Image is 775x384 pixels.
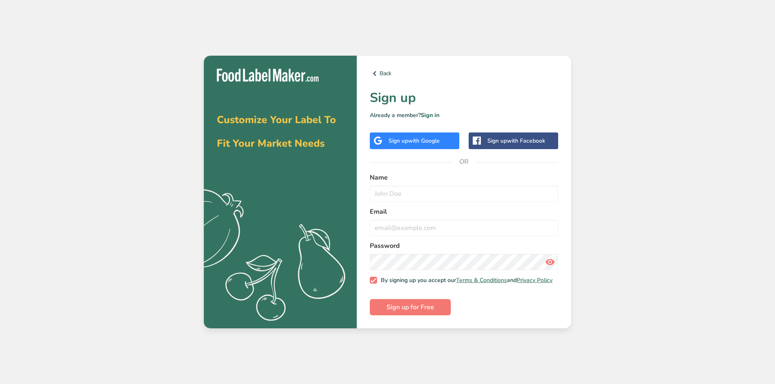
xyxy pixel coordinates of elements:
[370,69,558,78] a: Back
[370,207,558,217] label: Email
[217,113,336,150] span: Customize Your Label To Fit Your Market Needs
[517,276,552,284] a: Privacy Policy
[487,137,545,145] div: Sign up
[217,69,319,82] img: Food Label Maker
[507,137,545,145] span: with Facebook
[370,241,558,251] label: Password
[370,299,451,315] button: Sign up for Free
[386,302,434,312] span: Sign up for Free
[370,186,558,202] input: John Doe
[456,276,507,284] a: Terms & Conditions
[370,111,558,119] p: Already a member?
[370,220,558,236] input: email@example.com
[389,137,440,145] div: Sign up
[452,150,476,174] span: OR
[408,137,440,145] span: with Google
[421,111,439,119] a: Sign in
[377,277,553,284] span: By signing up you accept our and
[370,173,558,182] label: Name
[370,88,558,108] h1: Sign up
